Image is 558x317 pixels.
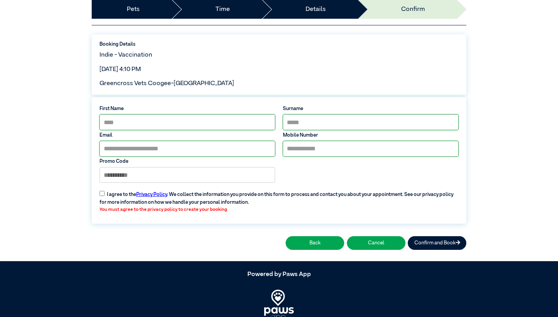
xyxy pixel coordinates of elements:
[100,105,275,112] label: First Name
[283,105,458,112] label: Surname
[100,158,275,165] label: Promo Code
[100,41,458,48] label: Booking Details
[127,5,140,14] a: Pets
[100,206,458,213] label: You must agree to the privacy policy to create your booking
[96,186,462,215] label: I agree to the . We collect the information you provide on this form to process and contact you a...
[100,132,275,139] label: Email
[100,80,234,87] span: Greencross Vets Coogee-[GEOGRAPHIC_DATA]
[100,191,105,196] input: I agree to thePrivacy Policy. We collect the information you provide on this form to process and ...
[136,192,167,197] a: Privacy Policy
[100,52,152,58] span: Indie - Vaccination
[408,236,466,250] button: Confirm and Book
[347,236,405,250] button: Cancel
[100,66,141,73] span: [DATE] 4:10 PM
[306,5,326,14] a: Details
[283,132,458,139] label: Mobile Number
[286,236,344,250] button: Back
[215,5,230,14] a: Time
[92,271,466,278] h5: Powered by Paws App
